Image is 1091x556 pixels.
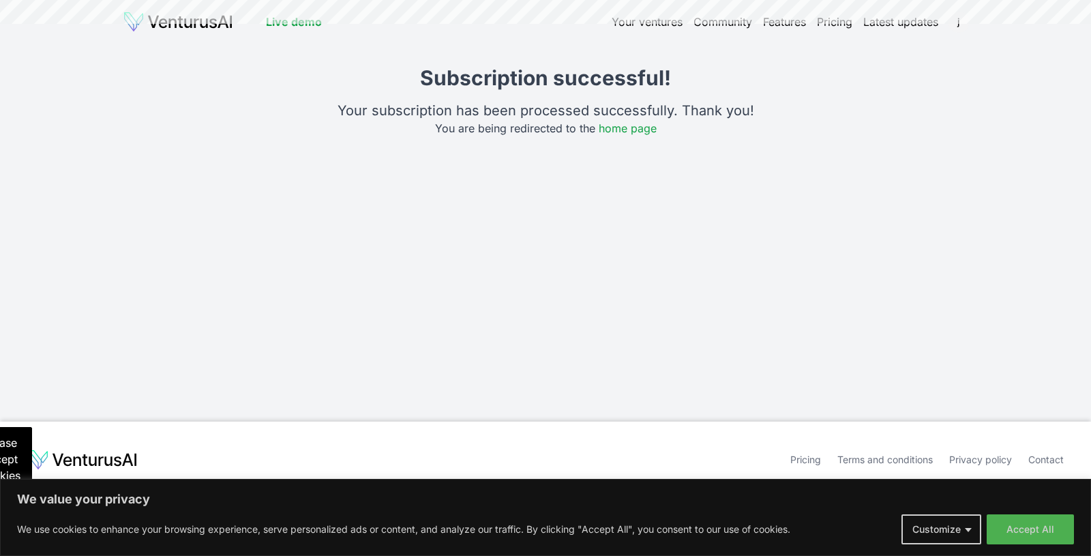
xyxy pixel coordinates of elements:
a: Terms and conditions [837,454,933,465]
a: Pricing [790,454,821,465]
button: Customize [901,514,981,544]
a: home page [599,121,657,135]
a: Privacy policy [949,454,1012,465]
a: Contact [1028,454,1064,465]
img: logo [27,449,138,471]
p: Your subscription has been processed successfully. Thank you! [338,101,754,120]
h1: Subscription successful! [338,65,754,90]
p: We value your privacy [17,491,1074,508]
button: Accept All [987,514,1074,544]
span: You are being redirected to the [435,121,657,135]
p: We use cookies to enhance your browsing experience, serve personalized ads or content, and analyz... [17,521,790,538]
button: j [949,12,968,31]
